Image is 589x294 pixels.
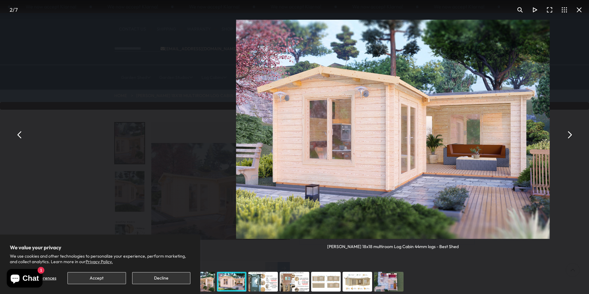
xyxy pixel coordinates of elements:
[67,272,126,284] button: Accept
[572,2,587,17] button: Close
[5,269,44,289] inbox-online-store-chat: Shopify online store chat
[86,259,113,264] a: Privacy Policy.
[2,2,25,17] div: /
[513,2,527,17] button: Toggle zoom level
[12,127,27,142] button: Previous
[327,239,459,250] div: [PERSON_NAME] 18x18 multiroom Log Cabin 44mm logs - Best Shed
[557,2,572,17] button: Toggle thumbnails
[10,6,13,13] span: 2
[562,127,577,142] button: Next
[132,272,190,284] button: Decline
[10,253,190,264] p: We use cookies and other technologies to personalize your experience, perform marketing, and coll...
[15,6,18,13] span: 7
[10,244,190,251] h2: We value your privacy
